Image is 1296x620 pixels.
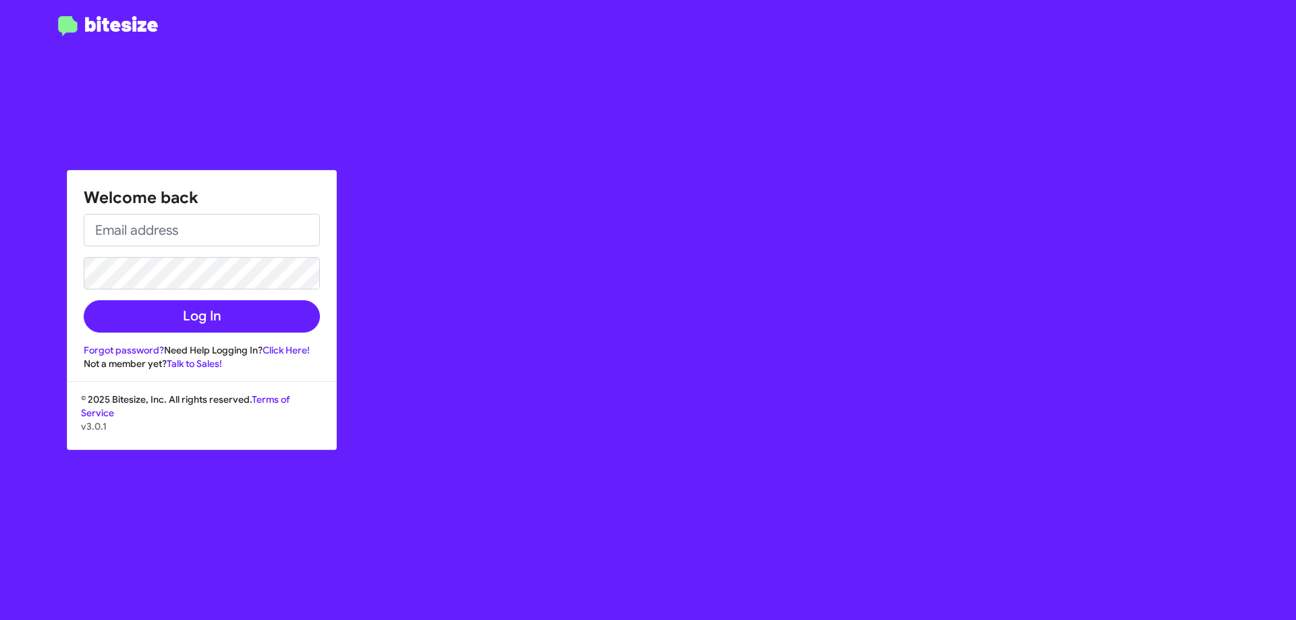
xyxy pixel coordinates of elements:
p: v3.0.1 [81,420,323,433]
a: Talk to Sales! [167,358,222,370]
div: Need Help Logging In? [84,343,320,357]
div: Not a member yet? [84,357,320,370]
h1: Welcome back [84,187,320,208]
a: Forgot password? [84,344,164,356]
a: Click Here! [263,344,310,356]
button: Log In [84,300,320,333]
input: Email address [84,214,320,246]
div: © 2025 Bitesize, Inc. All rights reserved. [67,393,336,449]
